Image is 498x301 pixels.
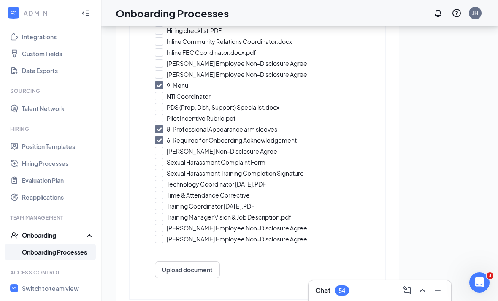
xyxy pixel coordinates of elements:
[10,87,92,95] div: Sourcing
[315,286,330,295] h3: Chat
[487,272,493,279] span: 3
[24,9,74,17] div: ADMIN
[22,62,94,79] a: Data Exports
[22,189,94,206] a: Reapplications
[155,261,220,278] button: Upload document
[22,172,94,189] a: Evaluation Plan
[22,28,94,45] a: Integrations
[472,9,478,16] div: JH
[9,8,18,17] svg: WorkstreamLogo
[22,45,94,62] a: Custom Fields
[10,231,19,239] svg: UserCheck
[116,6,229,20] h1: Onboarding Processes
[338,287,345,294] div: 54
[22,244,94,260] a: Onboarding Processes
[10,125,92,133] div: Hiring
[10,269,92,276] div: Access control
[416,284,429,297] button: ChevronUp
[452,8,462,18] svg: QuestionInfo
[22,138,94,155] a: Position Templates
[431,284,444,297] button: Minimize
[417,285,428,296] svg: ChevronUp
[22,231,87,239] div: Onboarding
[22,100,94,117] a: Talent Network
[81,9,90,17] svg: Collapse
[22,155,94,172] a: Hiring Processes
[11,285,17,291] svg: WorkstreamLogo
[433,8,443,18] svg: Notifications
[469,272,490,293] iframe: Intercom live chat
[433,285,443,296] svg: Minimize
[401,284,414,297] button: ComposeMessage
[22,284,79,293] div: Switch to team view
[10,214,92,221] div: Team Management
[402,285,412,296] svg: ComposeMessage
